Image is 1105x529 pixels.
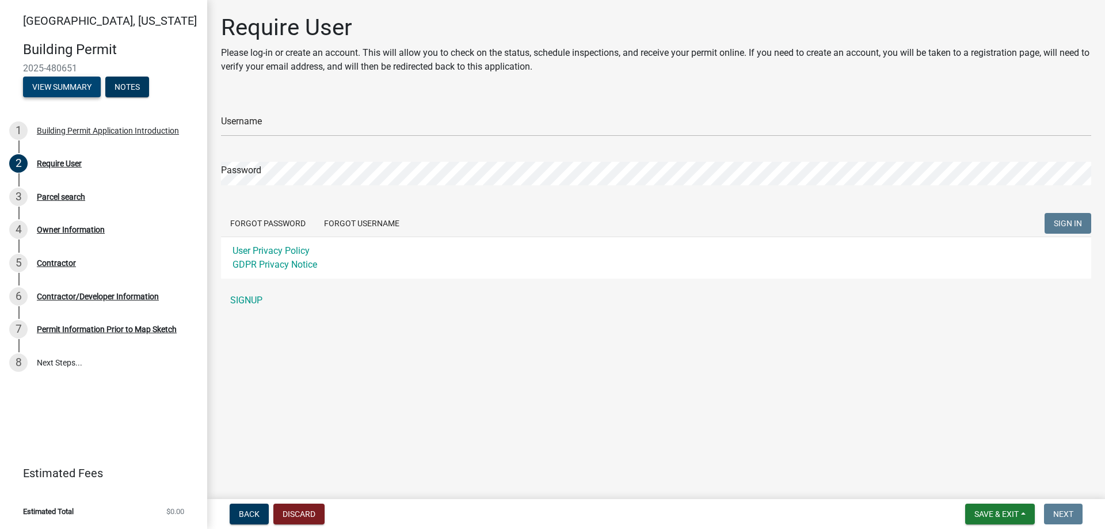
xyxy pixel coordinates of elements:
[23,63,184,74] span: 2025-480651
[37,159,82,168] div: Require User
[221,46,1091,74] p: Please log-in or create an account. This will allow you to check on the status, schedule inspecti...
[37,127,179,135] div: Building Permit Application Introduction
[166,508,184,515] span: $0.00
[221,14,1091,41] h1: Require User
[37,226,105,234] div: Owner Information
[315,213,409,234] button: Forgot Username
[9,462,189,485] a: Estimated Fees
[37,193,85,201] div: Parcel search
[1054,219,1082,228] span: SIGN IN
[1053,509,1073,519] span: Next
[37,292,159,300] div: Contractor/Developer Information
[105,77,149,97] button: Notes
[9,287,28,306] div: 6
[105,83,149,92] wm-modal-confirm: Notes
[233,245,310,256] a: User Privacy Policy
[221,289,1091,312] a: SIGNUP
[23,77,101,97] button: View Summary
[23,83,101,92] wm-modal-confirm: Summary
[9,121,28,140] div: 1
[1044,504,1083,524] button: Next
[9,154,28,173] div: 2
[9,188,28,206] div: 3
[239,509,260,519] span: Back
[974,509,1019,519] span: Save & Exit
[965,504,1035,524] button: Save & Exit
[1045,213,1091,234] button: SIGN IN
[273,504,325,524] button: Discard
[221,213,315,234] button: Forgot Password
[9,353,28,372] div: 8
[9,320,28,338] div: 7
[37,325,177,333] div: Permit Information Prior to Map Sketch
[9,254,28,272] div: 5
[9,220,28,239] div: 4
[233,259,317,270] a: GDPR Privacy Notice
[23,41,198,58] h4: Building Permit
[37,259,76,267] div: Contractor
[23,14,197,28] span: [GEOGRAPHIC_DATA], [US_STATE]
[230,504,269,524] button: Back
[23,508,74,515] span: Estimated Total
